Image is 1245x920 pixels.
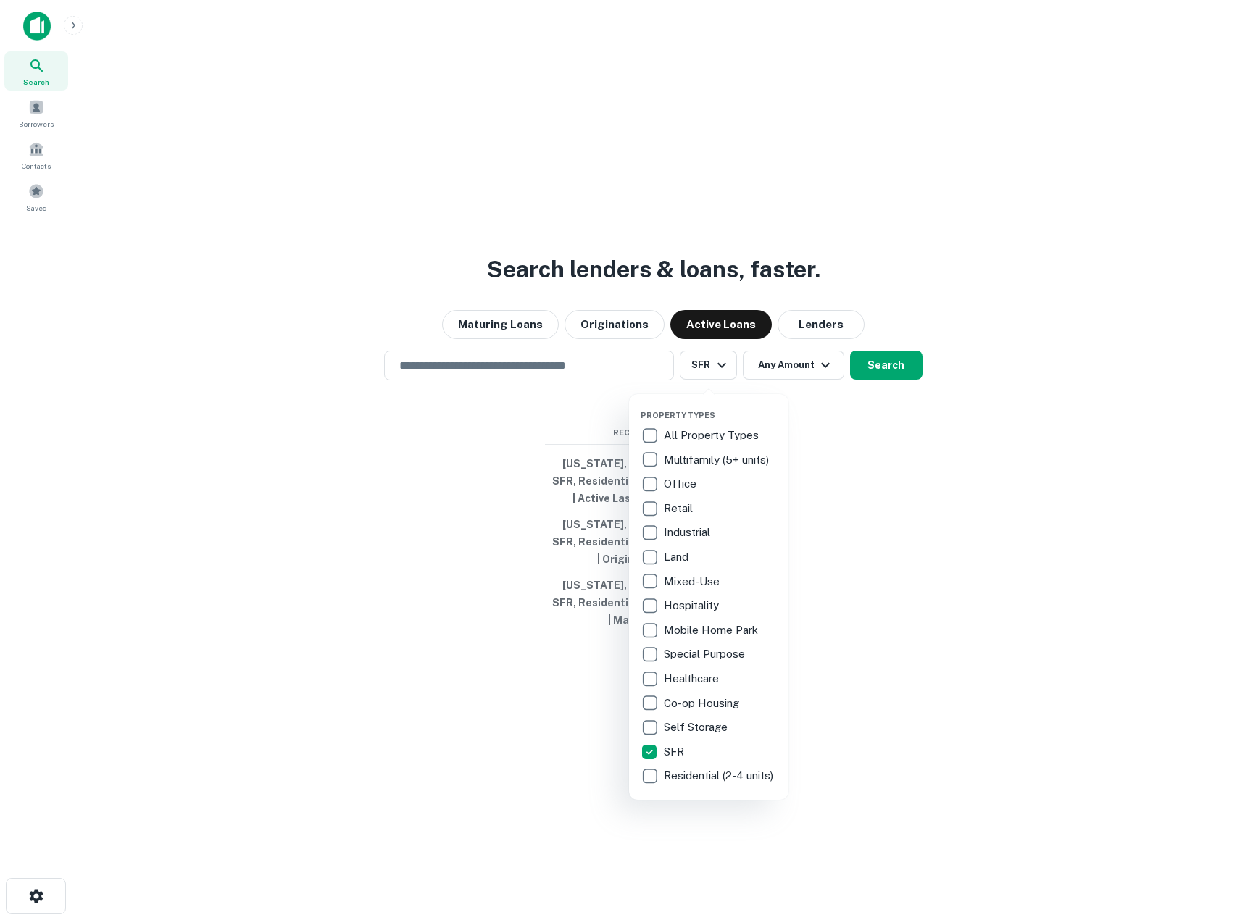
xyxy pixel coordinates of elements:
[664,451,772,469] p: Multifamily (5+ units)
[664,670,722,687] p: Healthcare
[664,500,696,517] p: Retail
[641,411,715,419] span: Property Types
[664,597,722,614] p: Hospitality
[664,573,723,590] p: Mixed-Use
[664,645,748,663] p: Special Purpose
[664,622,761,639] p: Mobile Home Park
[664,427,762,444] p: All Property Types
[664,548,691,566] p: Land
[664,695,742,712] p: Co-op Housing
[664,524,713,541] p: Industrial
[664,719,730,736] p: Self Storage
[664,475,699,493] p: Office
[664,767,776,785] p: Residential (2-4 units)
[1173,758,1245,827] iframe: Chat Widget
[664,743,687,761] p: SFR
